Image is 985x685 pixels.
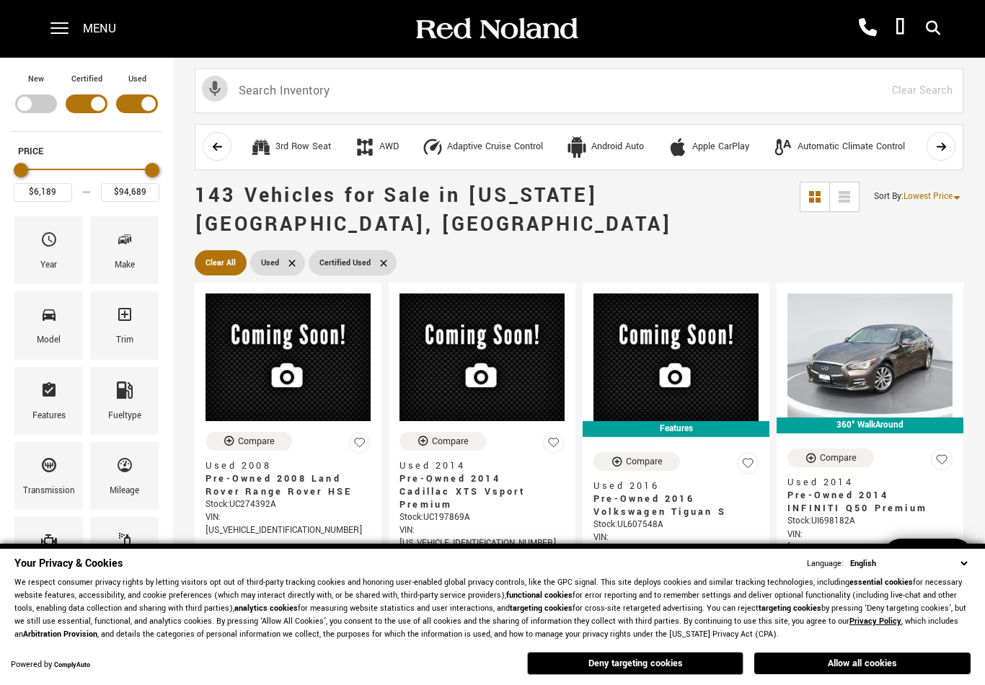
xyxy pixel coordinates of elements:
[28,72,44,87] label: New
[882,539,974,578] a: Live Chat
[399,524,565,550] div: VIN: [US_VEHICLE_IDENTIFICATION_NUMBER]
[667,136,689,158] div: Apple CarPlay
[202,76,228,102] svg: Click to toggle on voice search
[527,652,743,675] button: Deny targeting cookies
[807,560,844,568] div: Language:
[14,183,72,202] input: Minimum
[764,132,913,162] button: Automatic Climate ControlAutomatic Climate Control
[931,448,953,477] button: Save Vehicle
[203,132,231,161] button: scroll left
[692,141,749,154] div: Apple CarPlay
[319,254,371,272] span: Certified Used
[787,293,953,417] img: 2014 INFINITI Q50 Premium
[777,417,963,433] div: 360° WalkAround
[40,302,58,332] span: Model
[14,367,83,435] div: FeaturesFeatures
[14,556,123,571] span: Your Privacy & Cookies
[195,68,963,113] input: Search Inventory
[447,141,543,154] div: Adaptive Cruise Control
[874,190,904,203] span: Sort By :
[71,72,102,87] label: Certified
[11,72,162,131] div: Filter by Vehicle Type
[14,291,83,359] div: ModelModel
[14,216,83,284] div: YearYear
[772,136,794,158] div: Automatic Climate Control
[847,557,971,570] select: Language Select
[558,132,652,162] button: Android AutoAndroid Auto
[90,442,159,510] div: MileageMileage
[145,163,159,177] div: Maximum Price
[593,492,748,518] span: Pre-Owned 2016 Volkswagen Tiguan S
[787,489,942,515] span: Pre-Owned 2014 INFINITI Q50 Premium
[543,432,565,460] button: Save Vehicle
[413,17,579,42] img: Red Noland Auto Group
[593,452,680,471] button: Compare Vehicle
[32,408,66,424] div: Features
[659,132,757,162] button: Apple CarPlayApple CarPlay
[787,448,874,467] button: Compare Vehicle
[399,459,565,511] a: Used 2014Pre-Owned 2014 Cadillac XTS Vsport Premium
[275,141,331,154] div: 3rd Row Seat
[206,498,371,511] div: Stock : UC274392A
[206,432,292,451] button: Compare Vehicle
[238,435,275,448] div: Compare
[754,653,971,674] button: Allow all cookies
[206,472,360,498] span: Pre-Owned 2008 Land Rover Range Rover HSE
[422,136,443,158] div: Adaptive Cruise Control
[510,603,573,614] strong: targeting cookies
[591,141,644,154] div: Android Auto
[206,511,371,537] div: VIN: [US_VEHICLE_IDENTIFICATION_NUMBER]
[346,132,407,162] button: AWDAWD
[849,616,901,627] a: Privacy Policy
[116,227,133,257] span: Make
[759,603,821,614] strong: targeting cookies
[90,367,159,435] div: FueltypeFueltype
[849,577,913,588] strong: essential cookies
[737,452,759,480] button: Save Vehicle
[399,459,554,472] span: Used 2014
[195,182,672,239] span: 143 Vehicles for Sale in [US_STATE][GEOGRAPHIC_DATA], [GEOGRAPHIC_DATA]
[14,517,83,585] div: EngineEngine
[40,453,58,483] span: Transmission
[40,378,58,408] span: Features
[54,660,90,670] a: ComplyAuto
[593,479,748,492] span: Used 2016
[626,455,663,468] div: Compare
[128,72,146,87] label: Used
[206,459,371,498] a: Used 2008Pre-Owned 2008 Land Rover Range Rover HSE
[110,483,139,499] div: Mileage
[250,136,272,158] div: 3rd Row Seat
[904,190,953,203] span: Lowest Price
[432,435,469,448] div: Compare
[566,136,588,158] div: Android Auto
[399,432,486,451] button: Compare Vehicle
[18,145,155,158] h5: Price
[90,291,159,359] div: TrimTrim
[37,332,61,348] div: Model
[798,141,905,154] div: Automatic Climate Control
[108,408,141,424] div: Fueltype
[206,254,236,272] span: Clear All
[820,451,857,464] div: Compare
[593,518,759,531] div: Stock : UL607548A
[90,517,159,585] div: ColorColor
[116,302,133,332] span: Trim
[40,257,57,273] div: Year
[23,629,97,640] strong: Arbitration Provision
[116,453,133,483] span: Mileage
[206,459,360,472] span: Used 2008
[399,472,554,511] span: Pre-Owned 2014 Cadillac XTS Vsport Premium
[787,476,942,489] span: Used 2014
[399,293,565,421] img: 2014 Cadillac XTS Vsport Premium
[116,528,133,558] span: Color
[90,216,159,284] div: MakeMake
[14,163,28,177] div: Minimum Price
[787,476,953,515] a: Used 2014Pre-Owned 2014 INFINITI Q50 Premium
[927,132,955,161] button: scroll right
[11,660,90,670] div: Powered by
[242,132,339,162] button: 3rd Row Seat3rd Row Seat
[583,421,769,437] div: Features
[787,515,953,528] div: Stock : UI698182A
[379,141,399,154] div: AWD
